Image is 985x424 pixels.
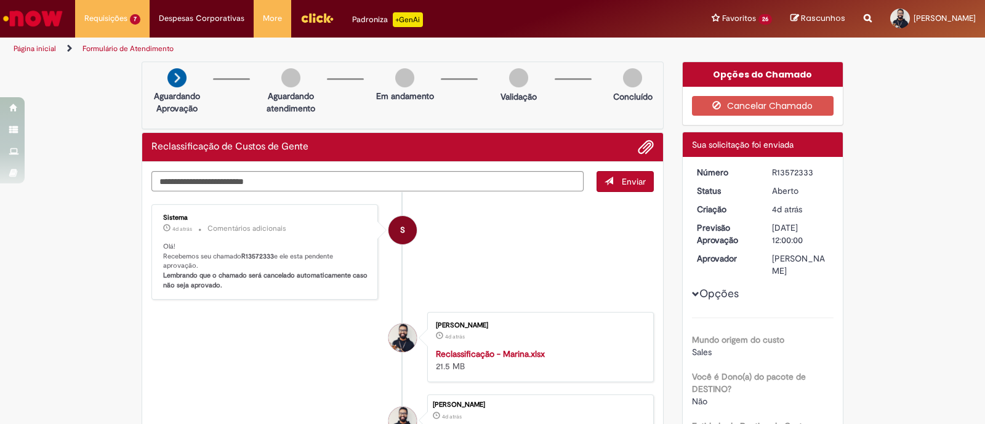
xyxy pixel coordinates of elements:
button: Cancelar Chamado [692,96,834,116]
div: Opções do Chamado [683,62,843,87]
div: Aberto [772,185,829,197]
h2: Reclassificação de Custos de Gente Histórico de tíquete [151,142,308,153]
time: 26/09/2025 20:04:40 [445,333,465,340]
span: Sua solicitação foi enviada [692,139,794,150]
div: System [388,216,417,244]
span: 26 [758,14,772,25]
dt: Previsão Aprovação [688,222,763,246]
span: Despesas Corporativas [159,12,244,25]
div: [PERSON_NAME] [772,252,829,277]
span: 4d atrás [442,413,462,420]
span: 4d atrás [772,204,802,215]
span: Não [692,396,707,407]
b: R13572333 [241,252,274,261]
span: [PERSON_NAME] [914,13,976,23]
img: img-circle-grey.png [281,68,300,87]
b: Lembrando que o chamado será cancelado automaticamente caso não seja aprovado. [163,271,369,290]
span: 4d atrás [445,333,465,340]
time: 26/09/2025 20:05:58 [172,225,192,233]
img: arrow-next.png [167,68,187,87]
img: img-circle-grey.png [509,68,528,87]
p: Aguardando Aprovação [147,90,207,114]
span: Favoritos [722,12,756,25]
time: 26/09/2025 20:05:46 [772,204,802,215]
p: Em andamento [376,90,434,102]
div: [DATE] 12:00:00 [772,222,829,246]
dt: Número [688,166,763,178]
span: Rascunhos [801,12,845,24]
span: S [400,215,405,245]
div: 21.5 MB [436,348,641,372]
div: 26/09/2025 20:05:46 [772,203,829,215]
img: img-circle-grey.png [395,68,414,87]
p: Validação [501,90,537,103]
b: Você é Dono(a) do pacote de DESTINO? [692,371,806,394]
img: img-circle-grey.png [623,68,642,87]
p: Concluído [613,90,653,103]
div: [PERSON_NAME] [433,401,647,409]
span: 4d atrás [172,225,192,233]
a: Rascunhos [790,13,845,25]
span: Enviar [622,176,646,187]
dt: Aprovador [688,252,763,265]
div: R13572333 [772,166,829,178]
dt: Criação [688,203,763,215]
dt: Status [688,185,763,197]
button: Enviar [597,171,654,192]
div: Padroniza [352,12,423,27]
a: Reclassificação - Marina.xlsx [436,348,545,359]
a: Formulário de Atendimento [82,44,174,54]
img: click_logo_yellow_360x200.png [300,9,334,27]
span: More [263,12,282,25]
p: Aguardando atendimento [261,90,321,114]
img: ServiceNow [1,6,65,31]
span: Requisições [84,12,127,25]
a: Página inicial [14,44,56,54]
span: 7 [130,14,140,25]
button: Adicionar anexos [638,139,654,155]
div: Sistema [163,214,368,222]
b: Mundo origem do custo [692,334,784,345]
small: Comentários adicionais [207,223,286,234]
div: [PERSON_NAME] [436,322,641,329]
div: Adriano Correia Tomaz [388,324,417,352]
p: Olá! Recebemos seu chamado e ele esta pendente aprovação. [163,242,368,290]
span: Sales [692,346,712,358]
p: +GenAi [393,12,423,27]
time: 26/09/2025 20:05:46 [442,413,462,420]
ul: Trilhas de página [9,38,648,60]
textarea: Digite sua mensagem aqui... [151,171,584,192]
